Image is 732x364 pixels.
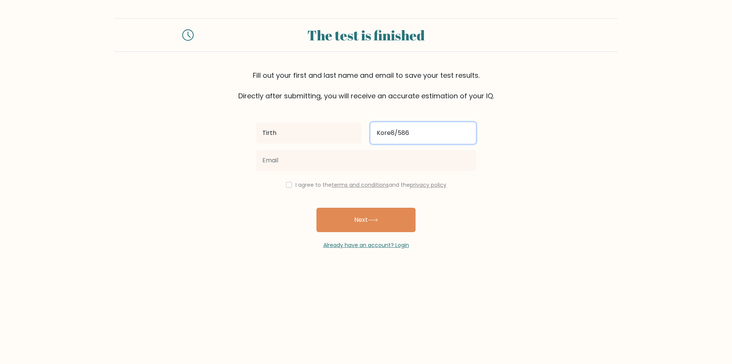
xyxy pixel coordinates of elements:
[410,181,446,189] a: privacy policy
[256,122,361,144] input: First name
[295,181,446,189] label: I agree to the and the
[332,181,389,189] a: terms and conditions
[203,25,529,45] div: The test is finished
[323,241,409,249] a: Already have an account? Login
[316,208,416,232] button: Next
[371,122,476,144] input: Last name
[114,70,618,101] div: Fill out your first and last name and email to save your test results. Directly after submitting,...
[256,150,476,171] input: Email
